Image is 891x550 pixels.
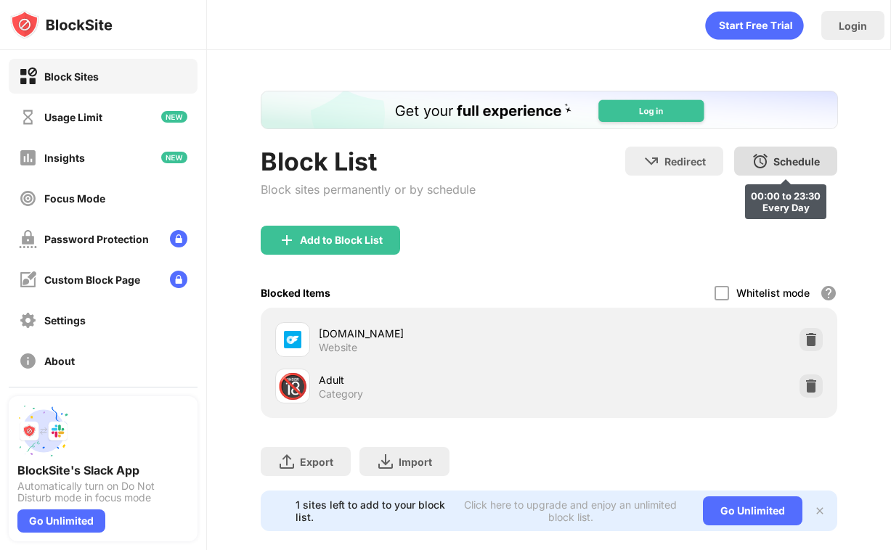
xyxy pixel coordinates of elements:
[44,274,140,286] div: Custom Block Page
[170,271,187,288] img: lock-menu.svg
[19,311,37,329] img: settings-off.svg
[284,331,301,348] img: favicons
[17,463,189,477] div: BlockSite's Slack App
[261,182,476,197] div: Block sites permanently or by schedule
[44,314,86,327] div: Settings
[277,372,308,401] div: 🔞
[261,147,476,176] div: Block List
[19,230,37,248] img: password-protection-off.svg
[300,456,333,468] div: Export
[19,271,37,289] img: customize-block-page-off.svg
[703,496,802,525] div: Go Unlimited
[319,326,549,341] div: [DOMAIN_NAME]
[736,287,810,299] div: Whitelist mode
[19,352,37,370] img: about-off.svg
[44,355,75,367] div: About
[300,234,383,246] div: Add to Block List
[261,91,838,129] iframe: Banner
[161,152,187,163] img: new-icon.svg
[44,192,105,205] div: Focus Mode
[751,190,821,202] div: 00:00 to 23:30
[319,372,549,387] div: Adult
[19,108,37,126] img: time-usage-off.svg
[44,70,99,83] div: Block Sites
[19,189,37,208] img: focus-off.svg
[17,509,105,533] div: Go Unlimited
[664,155,706,168] div: Redirect
[19,149,37,167] img: insights-off.svg
[44,111,102,123] div: Usage Limit
[773,155,820,168] div: Schedule
[44,233,149,245] div: Password Protection
[319,341,357,354] div: Website
[17,405,70,457] img: push-slack.svg
[705,11,804,40] div: animation
[814,505,826,517] img: x-button.svg
[751,202,821,213] div: Every Day
[44,152,85,164] div: Insights
[261,287,330,299] div: Blocked Items
[319,387,363,401] div: Category
[399,456,432,468] div: Import
[839,20,867,32] div: Login
[10,10,113,39] img: logo-blocksite.svg
[19,67,37,86] img: block-on.svg
[17,480,189,504] div: Automatically turn on Do Not Disturb mode in focus mode
[455,498,686,523] div: Click here to upgrade and enjoy an unlimited block list.
[170,230,187,247] img: lock-menu.svg
[161,111,187,123] img: new-icon.svg
[296,498,447,523] div: 1 sites left to add to your block list.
